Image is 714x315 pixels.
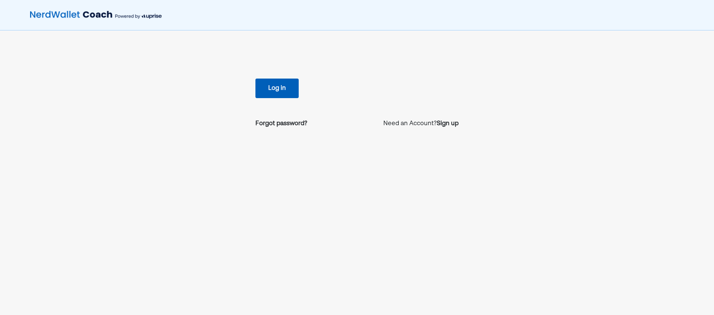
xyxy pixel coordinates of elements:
[255,79,299,98] button: Log in
[255,119,307,128] a: Forgot password?
[383,119,459,128] p: Need an Account?
[437,119,459,128] a: Sign up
